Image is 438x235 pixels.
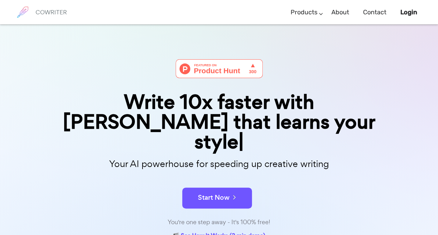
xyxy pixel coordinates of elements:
[45,157,393,172] p: Your AI powerhouse for speeding up creative writing
[291,2,317,23] a: Products
[36,9,67,15] h6: COWRITER
[14,3,31,21] img: brand logo
[45,217,393,227] div: You're one step away - It's 100% free!
[331,2,349,23] a: About
[400,8,417,16] b: Login
[176,59,263,78] img: Cowriter - Your AI buddy for speeding up creative writing | Product Hunt
[182,188,252,209] button: Start Now
[363,2,386,23] a: Contact
[45,92,393,152] div: Write 10x faster with [PERSON_NAME] that learns your style
[400,2,417,23] a: Login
